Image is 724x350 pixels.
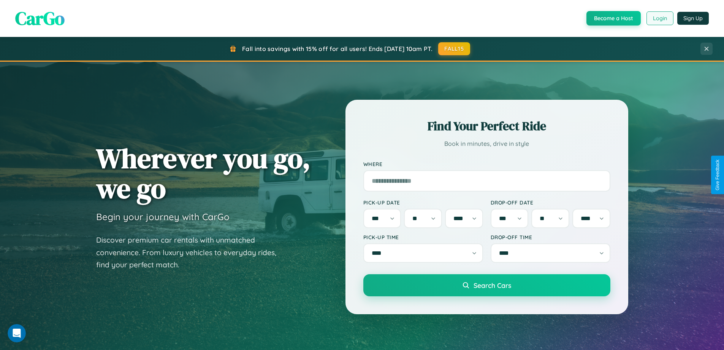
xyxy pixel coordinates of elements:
h3: Begin your journey with CarGo [96,211,230,222]
h2: Find Your Perfect Ride [363,118,610,134]
button: Become a Host [586,11,641,26]
button: FALL15 [438,42,470,55]
label: Pick-up Time [363,234,483,240]
label: Drop-off Time [491,234,610,240]
p: Discover premium car rentals with unmatched convenience. From luxury vehicles to everyday rides, ... [96,234,286,271]
span: Fall into savings with 15% off for all users! Ends [DATE] 10am PT. [242,45,432,53]
iframe: Intercom live chat [8,324,26,342]
label: Pick-up Date [363,199,483,206]
div: Give Feedback [715,160,720,190]
h1: Wherever you go, we go [96,143,311,203]
label: Drop-off Date [491,199,610,206]
button: Sign Up [677,12,709,25]
button: Login [646,11,673,25]
span: Search Cars [474,281,511,289]
span: CarGo [15,6,65,31]
label: Where [363,161,610,167]
p: Book in minutes, drive in style [363,138,610,149]
button: Search Cars [363,274,610,296]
